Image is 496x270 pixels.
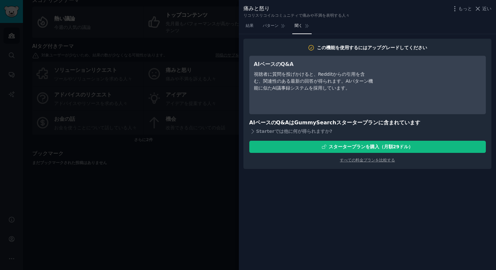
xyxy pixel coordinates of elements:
font: AIベースのQ&Aは [249,119,294,126]
font: ） [408,144,413,149]
font: Starter [256,129,275,134]
font: では他に何が得られますか [275,129,330,134]
font: ? [330,129,332,134]
a: 結果 [243,21,256,34]
font: AIベースのQ&A [254,61,294,67]
a: パターン [260,21,288,34]
font: に含まれています [378,119,420,126]
font: もっと [458,6,472,11]
font: 結果 [246,23,254,28]
font: 近い [482,6,491,11]
a: 聞く [292,21,312,34]
font: スターター [336,119,362,126]
font: スタータープラン [329,144,365,149]
font: リコリスリコイルコミュニティで痛みや不満を表明する人々 [243,13,350,18]
font: 29 [393,144,399,149]
button: 近い [474,5,492,12]
font: この機能を使用するにはアップグレードしてください [317,45,427,50]
button: もっと [451,5,472,12]
font: ドル [399,144,408,149]
a: すべての料金プランを比較する [340,158,395,162]
font: パターン [263,23,279,28]
button: スタータープランを購入（月額29ドル） [249,141,486,153]
font: GummySearch [294,119,336,126]
font: を購入 [365,144,379,149]
font: （月額 [379,144,393,149]
font: 視聴者に質問を投げかけると、Redditからの引用を含む、関連性のある最新の回答が得られます。AIパターン機能に似たAI議事録システムを採用しています。 [254,72,373,91]
font: 痛みと怒り [243,5,270,11]
font: プラン [362,119,378,126]
font: 聞く [295,23,302,28]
